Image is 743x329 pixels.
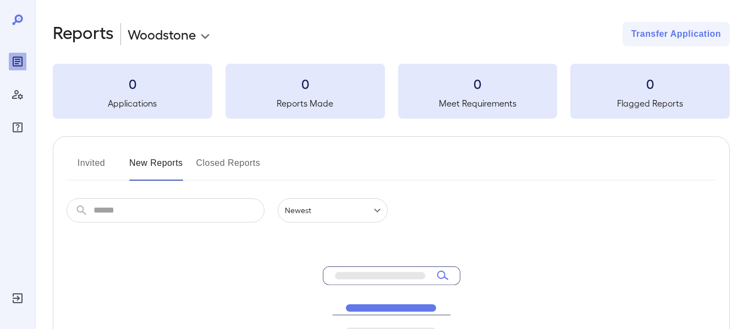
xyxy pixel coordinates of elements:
h5: Meet Requirements [398,97,558,110]
button: New Reports [129,154,183,181]
h3: 0 [398,75,558,92]
div: FAQ [9,119,26,136]
h2: Reports [53,22,114,46]
h3: 0 [570,75,730,92]
h3: 0 [225,75,385,92]
h5: Applications [53,97,212,110]
h3: 0 [53,75,212,92]
div: Log Out [9,289,26,307]
button: Invited [67,154,116,181]
div: Newest [278,198,388,222]
h5: Flagged Reports [570,97,730,110]
div: Reports [9,53,26,70]
summary: 0Applications0Reports Made0Meet Requirements0Flagged Reports [53,64,730,119]
div: Manage Users [9,86,26,103]
button: Closed Reports [196,154,261,181]
h5: Reports Made [225,97,385,110]
p: Woodstone [128,25,196,43]
button: Transfer Application [623,22,730,46]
